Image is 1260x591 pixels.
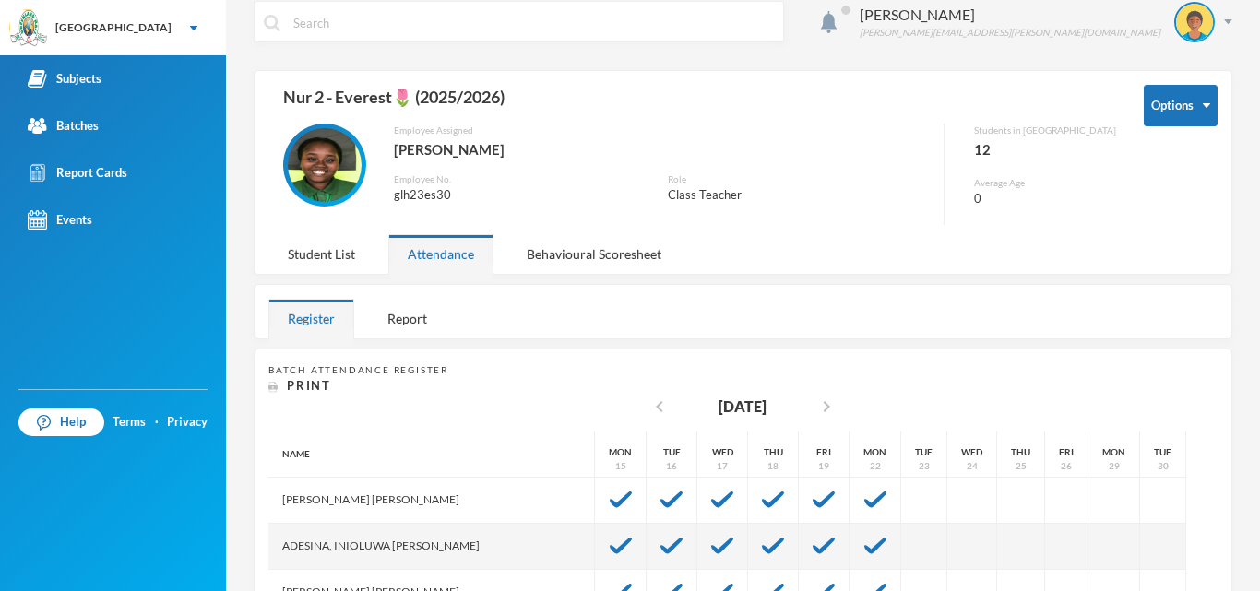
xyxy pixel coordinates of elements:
img: EMPLOYEE [288,128,362,202]
span: Print [287,378,331,393]
div: Tue [915,445,933,459]
i: chevron_left [648,396,671,418]
div: 19 [818,459,829,473]
span: Batch Attendance Register [268,364,448,375]
div: · [155,413,159,431]
div: [PERSON_NAME] [860,4,1160,26]
div: Tue [1154,445,1171,459]
div: [PERSON_NAME] [PERSON_NAME] [268,478,595,524]
div: Role [668,172,931,186]
div: Average Age [974,176,1116,190]
div: 17 [717,459,728,473]
div: Students in [GEOGRAPHIC_DATA] [974,124,1116,137]
div: Thu [1011,445,1030,459]
div: Tue [663,445,681,459]
div: 25 [1016,459,1027,473]
a: Help [18,408,104,436]
button: Options [1144,85,1218,126]
div: Nur 2 - Everest🌷 (2025/2026) [268,85,1116,124]
a: Terms [113,413,146,431]
div: 12 [974,137,1116,161]
div: 23 [919,459,930,473]
div: Fri [816,445,831,459]
div: 24 [967,459,978,473]
i: chevron_right [815,396,838,418]
div: Attendance [388,234,493,274]
img: search [264,15,280,31]
div: Student List [268,234,374,274]
div: 26 [1061,459,1072,473]
div: Thu [764,445,783,459]
div: [PERSON_NAME] [394,137,930,161]
div: Wed [712,445,733,459]
div: Behavioural Scoresheet [507,234,681,274]
div: Wed [961,445,982,459]
img: logo [10,10,47,47]
div: 16 [666,459,677,473]
div: 0 [974,190,1116,208]
div: Subjects [28,69,101,89]
div: Events [28,210,92,230]
div: Fri [1059,445,1074,459]
div: [DATE] [719,396,767,418]
div: 22 [870,459,881,473]
input: Search [291,2,774,43]
div: [GEOGRAPHIC_DATA] [55,19,172,36]
div: [PERSON_NAME][EMAIL_ADDRESS][PERSON_NAME][DOMAIN_NAME] [860,26,1160,40]
div: Name [268,431,595,478]
div: Mon [1102,445,1125,459]
div: Report Cards [28,163,127,183]
div: Report [368,299,446,338]
div: Register [268,299,354,338]
div: Adesina, Inioluwa [PERSON_NAME] [268,524,595,570]
img: STUDENT [1176,4,1213,41]
div: 15 [615,459,626,473]
a: Privacy [167,413,208,431]
div: Employee Assigned [394,124,930,137]
div: Mon [863,445,886,459]
div: glh23es30 [394,186,640,205]
div: Employee No. [394,172,640,186]
div: Class Teacher [668,186,931,205]
div: 18 [767,459,779,473]
div: 29 [1109,459,1120,473]
div: Mon [609,445,632,459]
div: 30 [1158,459,1169,473]
div: Batches [28,116,99,136]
